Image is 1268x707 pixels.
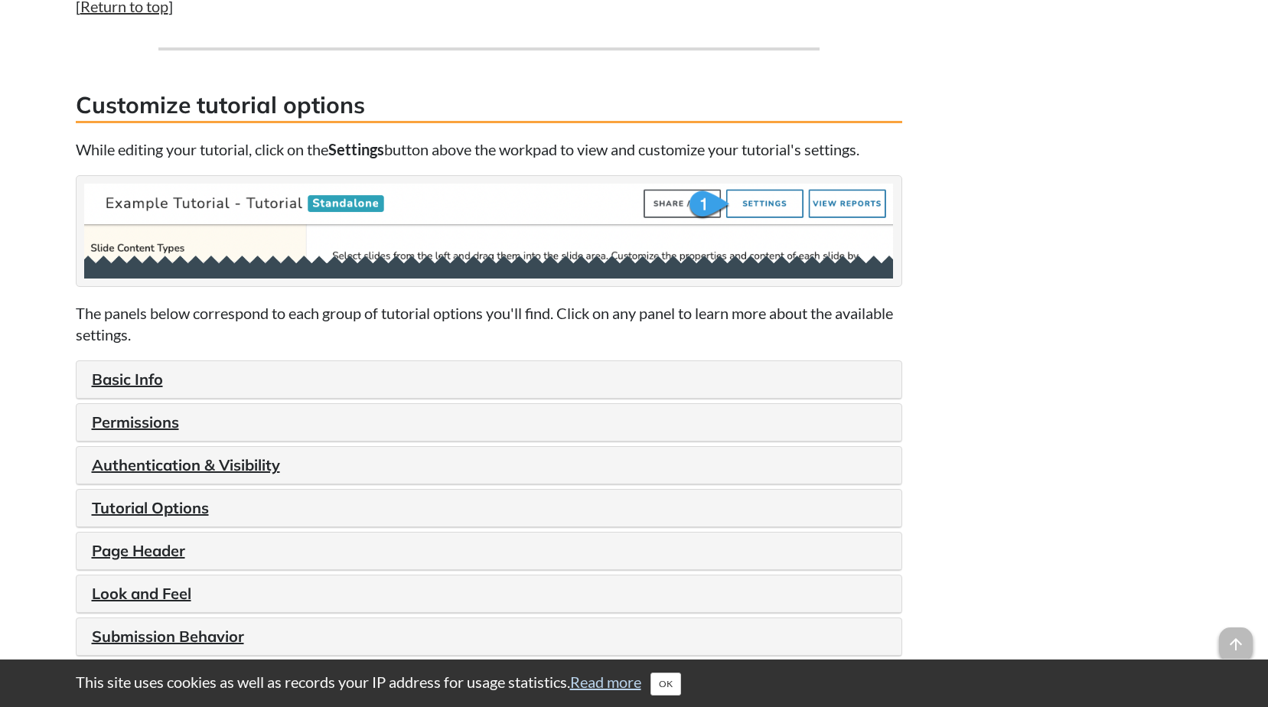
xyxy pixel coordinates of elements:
h3: Customize tutorial options [76,89,902,123]
a: Tutorial Options [92,498,209,517]
a: arrow_upward [1219,629,1253,647]
p: While editing your tutorial, click on the button above the workpad to view and customize your tut... [76,138,902,160]
div: This site uses cookies as well as records your IP address for usage statistics. [60,671,1208,696]
a: Submission Behavior [92,627,244,646]
a: Permissions [92,412,179,432]
a: Authentication & Visibility [92,455,280,474]
button: Close [650,673,681,696]
a: Basic Info [92,370,163,389]
span: arrow_upward [1219,627,1253,661]
p: The panels below correspond to each group of tutorial options you'll find. Click on any panel to ... [76,302,902,345]
a: Read more [570,673,641,691]
a: Page Header [92,541,185,560]
strong: Settings [328,140,384,158]
img: navigating to a tutorial's settings [84,184,894,279]
a: Look and Feel [92,584,191,603]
